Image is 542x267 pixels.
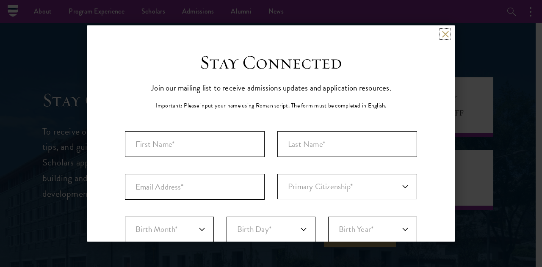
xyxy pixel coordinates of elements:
input: Last Name* [277,131,417,157]
select: Year [328,217,417,242]
div: Birthdate* [125,217,417,259]
h3: Stay Connected [200,51,342,74]
div: Primary Citizenship* [277,174,417,200]
select: Month [125,217,214,242]
p: Important: Please input your name using Roman script. The form must be completed in English. [156,101,387,110]
input: First Name* [125,131,265,157]
select: Day [227,217,315,242]
input: Email Address* [125,174,265,200]
div: Last Name (Family Name)* [277,131,417,157]
p: Join our mailing list to receive admissions updates and application resources. [151,81,391,95]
